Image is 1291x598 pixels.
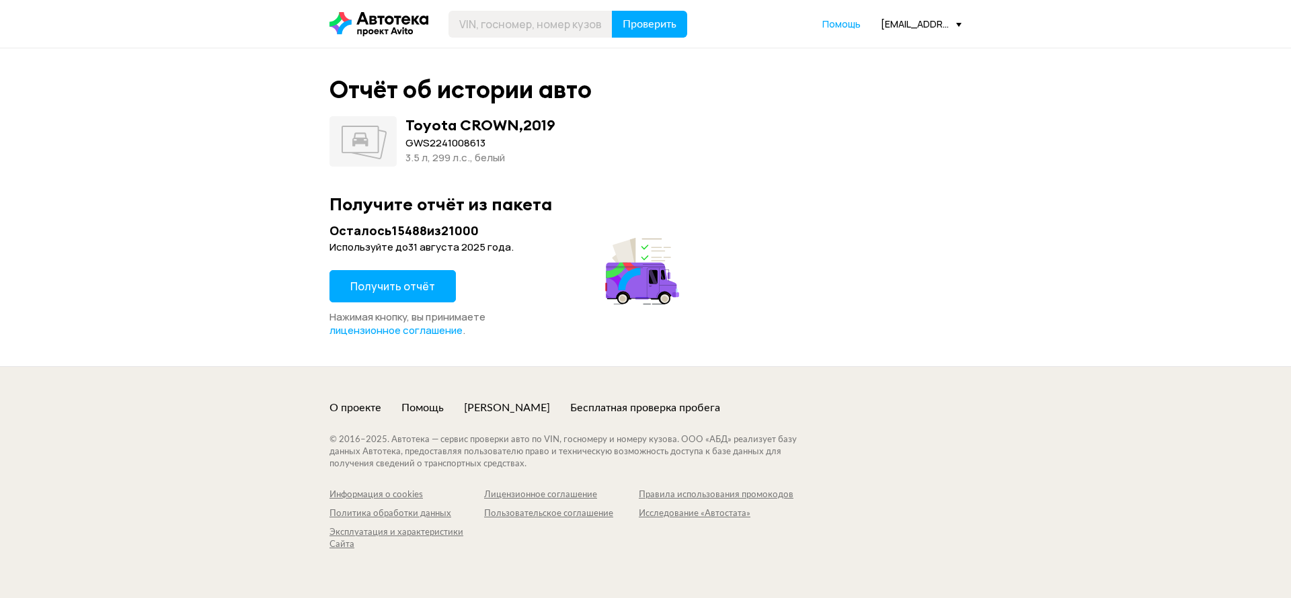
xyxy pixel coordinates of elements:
[405,136,555,151] div: GWS2241008613
[329,310,485,337] span: Нажимая кнопку, вы принимаете .
[464,400,550,415] a: [PERSON_NAME]
[329,489,484,501] a: Информация о cookies
[639,508,793,520] a: Исследование «Автостата»
[329,75,592,104] div: Отчёт об истории авто
[329,270,456,302] button: Получить отчёт
[822,17,861,30] span: Помощь
[448,11,613,38] input: VIN, госномер, номер кузова
[329,434,824,470] div: © 2016– 2025 . Автотека — сервис проверки авто по VIN, госномеру и номеру кузова. ООО «АБД» реали...
[405,151,555,165] div: 3.5 л, 299 л.c., белый
[822,17,861,31] a: Помощь
[329,508,484,520] a: Политика обработки данных
[623,19,676,30] span: Проверить
[484,508,639,520] a: Пользовательское соглашение
[639,489,793,501] a: Правила использования промокодов
[484,489,639,501] a: Лицензионное соглашение
[329,324,463,337] a: лицензионное соглашение
[329,241,683,254] div: Используйте до 31 августа 2025 года .
[612,11,687,38] button: Проверить
[881,17,962,30] div: [EMAIL_ADDRESS][DOMAIN_NAME]
[401,400,444,415] a: Помощь
[329,194,962,214] div: Получите отчёт из пакета
[350,279,435,294] span: Получить отчёт
[329,323,463,337] span: лицензионное соглашение
[405,116,555,134] div: Toyota CROWN , 2019
[329,527,484,551] a: Эксплуатация и характеристики Сайта
[570,400,720,415] a: Бесплатная проверка пробега
[329,222,683,239] div: Осталось 15488 из 21000
[329,400,381,415] a: О проекте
